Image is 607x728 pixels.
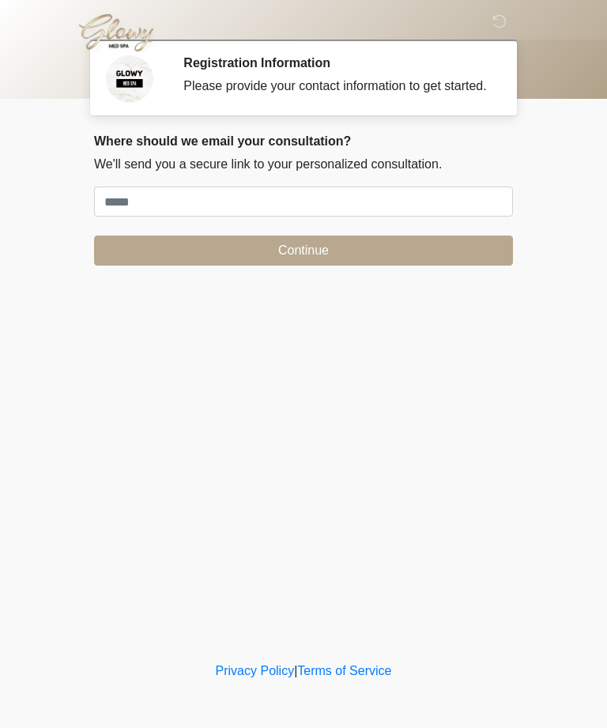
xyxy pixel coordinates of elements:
img: Glowy Med Spa Logo [78,12,155,53]
a: | [294,664,297,677]
div: Please provide your contact information to get started. [183,77,489,96]
img: Agent Avatar [106,55,153,103]
h2: Where should we email your consultation? [94,134,513,149]
a: Privacy Policy [216,664,295,677]
a: Terms of Service [297,664,391,677]
button: Continue [94,236,513,266]
p: We'll send you a secure link to your personalized consultation. [94,155,513,174]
